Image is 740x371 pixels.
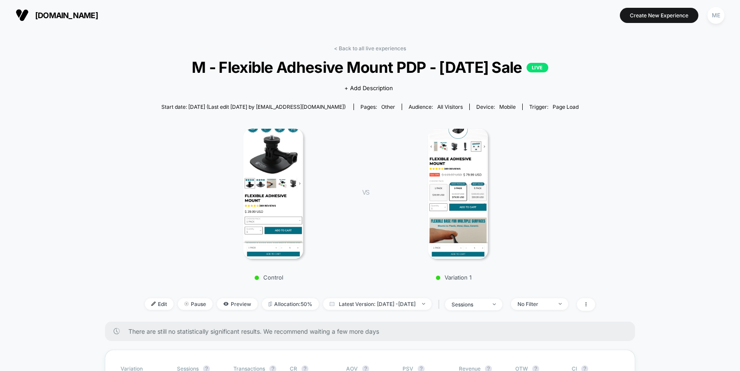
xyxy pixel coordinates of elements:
[217,298,258,310] span: Preview
[378,274,530,281] p: Variation 1
[493,303,496,305] img: end
[193,274,345,281] p: Control
[330,302,334,306] img: calendar
[707,7,724,24] div: ME
[559,303,562,305] img: end
[16,9,29,22] img: Visually logo
[553,104,579,110] span: Page Load
[469,104,522,110] span: Device:
[184,302,189,306] img: end
[436,298,445,311] span: |
[334,45,406,52] a: < Back to all live experiences
[323,298,432,310] span: Latest Version: [DATE] - [DATE]
[360,104,395,110] div: Pages:
[428,129,488,259] img: Variation 1 main
[262,298,319,310] span: Allocation: 50%
[529,104,579,110] div: Trigger:
[268,302,272,306] img: rebalance
[128,328,618,335] span: There are still no statistically significant results. We recommend waiting a few more days
[178,298,213,310] span: Pause
[35,11,98,20] span: [DOMAIN_NAME]
[620,8,698,23] button: Create New Experience
[527,63,548,72] p: LIVE
[437,104,463,110] span: All Visitors
[705,7,727,24] button: ME
[381,104,395,110] span: other
[362,189,369,196] span: VS
[499,104,516,110] span: mobile
[13,8,101,22] button: [DOMAIN_NAME]
[161,104,346,110] span: Start date: [DATE] (Last edit [DATE] by [EMAIL_ADDRESS][DOMAIN_NAME])
[145,298,174,310] span: Edit
[517,301,552,307] div: No Filter
[167,58,573,76] span: M - Flexible Adhesive Mount PDP - [DATE] Sale
[151,302,156,306] img: edit
[344,84,393,93] span: + Add Description
[452,301,486,308] div: sessions
[422,303,425,305] img: end
[409,104,463,110] div: Audience:
[243,129,303,259] img: Control main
